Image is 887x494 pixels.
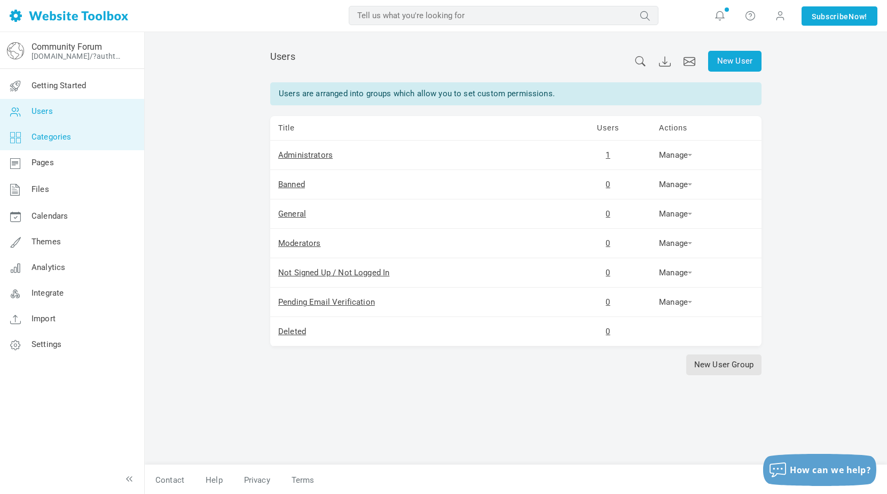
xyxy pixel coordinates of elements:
[270,116,565,141] td: Title
[32,237,61,246] span: Themes
[278,297,375,307] a: Pending Email Verification
[708,51,762,72] a: New User
[606,327,610,336] a: 0
[270,82,762,105] div: Users are arranged into groups which allow you to set custom permissions.
[606,268,610,277] a: 0
[32,106,53,116] span: Users
[278,327,306,336] a: Deleted
[659,238,692,248] a: Manage
[7,42,24,59] img: globe-icon.png
[32,42,102,52] a: Community Forum
[659,180,692,189] a: Manage
[32,339,61,349] span: Settings
[802,6,877,26] a: SubscribeNow!
[145,471,195,490] a: Contact
[651,116,762,141] td: Actions
[659,150,692,160] a: Manage
[32,184,49,194] span: Files
[278,180,305,189] a: Banned
[270,51,295,62] span: Users
[849,11,867,22] span: Now!
[32,52,124,60] a: [DOMAIN_NAME]/?authtoken=2e19465eb0cc8b72be7bc81f54f71b17&rememberMe=1
[32,263,65,272] span: Analytics
[32,132,72,142] span: Categories
[32,314,56,323] span: Import
[278,238,321,248] a: Moderators
[606,238,610,248] a: 0
[278,150,333,160] a: Administrators
[195,471,233,490] a: Help
[659,297,692,307] a: Manage
[278,268,389,277] a: Not Signed Up / Not Logged In
[281,471,315,490] a: Terms
[659,268,692,277] a: Manage
[349,6,658,25] input: Tell us what you're looking for
[686,354,762,375] a: New User Group
[32,211,68,221] span: Calendars
[32,158,54,167] span: Pages
[32,81,86,90] span: Getting Started
[565,116,651,141] td: Users
[606,209,610,219] a: 0
[233,471,281,490] a: Privacy
[606,180,610,189] a: 0
[606,150,610,160] a: 1
[32,288,64,298] span: Integrate
[606,297,610,307] a: 0
[763,454,876,486] button: How can we help?
[659,209,692,219] a: Manage
[790,464,871,476] span: How can we help?
[278,209,306,219] a: General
